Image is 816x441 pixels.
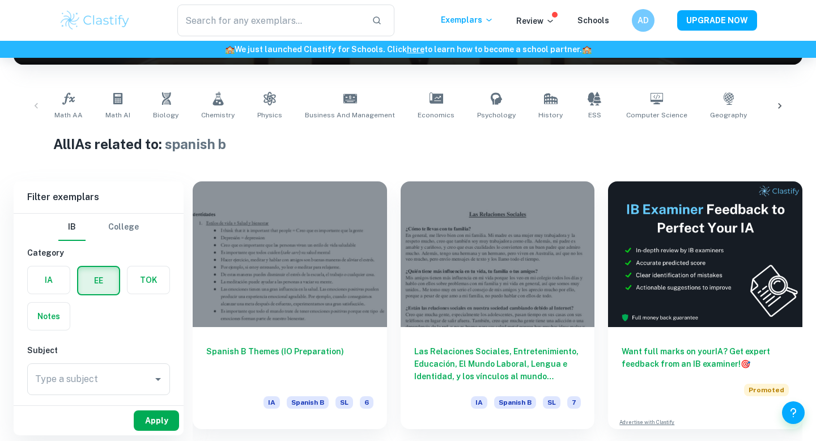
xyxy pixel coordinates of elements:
h6: Filter exemplars [14,181,184,213]
h6: We just launched Clastify for Schools. Click to learn how to become a school partner. [2,43,814,56]
img: Clastify logo [59,9,131,32]
span: 🎯 [741,359,750,368]
span: 🏫 [225,45,235,54]
span: IA [263,396,280,409]
a: Las Relaciones Sociales, Entretenimiento, Educación, El Mundo Laboral, Lengua e Identidad, y los ... [401,181,595,429]
h6: AD [637,14,650,27]
input: Search for any exemplars... [177,5,363,36]
span: Business and Management [305,110,395,120]
span: Math AA [54,110,83,120]
span: Biology [153,110,178,120]
span: 6 [360,396,373,409]
span: Psychology [477,110,516,120]
h6: Las Relaciones Sociales, Entretenimiento, Educación, El Mundo Laboral, Lengua e Identidad, y los ... [414,345,581,383]
a: Want full marks on yourIA? Get expert feedback from an IB examiner!PromotedAdvertise with Clastify [608,181,802,429]
span: Math AI [105,110,130,120]
button: UPGRADE NOW [677,10,757,31]
h6: Subject [27,344,170,357]
div: Filter type choice [58,214,139,241]
button: IA [28,266,70,294]
button: Apply [134,410,179,431]
span: Computer Science [626,110,687,120]
h1: All IAs related to: [53,134,763,154]
button: Notes [28,303,70,330]
span: ESS [588,110,601,120]
button: College [108,214,139,241]
button: TOK [127,266,169,294]
img: Thumbnail [608,181,802,327]
h6: Want full marks on your IA ? Get expert feedback from an IB examiner! [622,345,789,370]
span: Chemistry [201,110,235,120]
p: Exemplars [441,14,494,26]
h6: Spanish B Themes (IO Preparation) [206,345,373,383]
button: EE [78,267,119,294]
a: Schools [577,16,609,25]
button: Help and Feedback [782,401,805,424]
span: SL [335,396,353,409]
button: IB [58,214,86,241]
span: Geography [710,110,747,120]
h6: Category [27,247,170,259]
span: Spanish B [494,396,536,409]
button: AD [632,9,654,32]
span: 🏫 [582,45,592,54]
button: Open [150,371,166,387]
span: History [538,110,563,120]
a: Spanish B Themes (IO Preparation)IASpanish BSL6 [193,181,387,429]
span: SL [543,396,560,409]
span: IA [471,396,487,409]
p: Review [516,15,555,27]
span: Physics [257,110,282,120]
span: 7 [567,396,581,409]
span: spanish b [165,136,226,152]
a: here [407,45,424,54]
span: Spanish B [287,396,329,409]
span: Economics [418,110,454,120]
span: Promoted [744,384,789,396]
a: Advertise with Clastify [619,418,674,426]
